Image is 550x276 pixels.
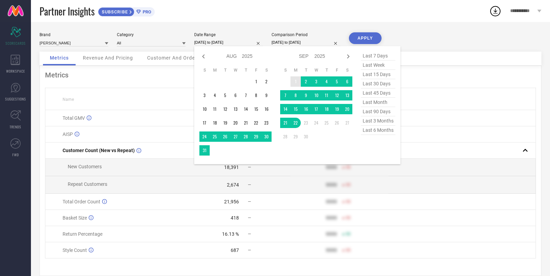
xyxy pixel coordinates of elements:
th: Tuesday [301,67,311,73]
td: Tue Aug 05 2025 [220,90,230,100]
div: 9999 [326,164,337,170]
div: Next month [344,52,352,61]
input: Select comparison period [272,39,340,46]
td: Tue Sep 02 2025 [301,76,311,87]
span: Return Percentage [63,231,102,237]
span: WORKSPACE [6,68,25,74]
td: Sat Aug 09 2025 [261,90,272,100]
span: 50 [346,199,351,204]
td: Tue Sep 23 2025 [301,118,311,128]
td: Tue Aug 26 2025 [220,131,230,142]
td: Wed Sep 03 2025 [311,76,321,87]
td: Sat Aug 23 2025 [261,118,272,128]
span: 50 [346,165,351,170]
span: last month [361,98,395,107]
td: Fri Aug 29 2025 [251,131,261,142]
span: 50 [346,232,351,236]
div: 9999 [326,231,337,237]
td: Wed Aug 13 2025 [230,104,241,114]
th: Wednesday [230,67,241,73]
span: last 30 days [361,79,395,88]
span: 50 [346,215,351,220]
td: Sun Aug 31 2025 [199,145,210,156]
td: Sat Sep 27 2025 [342,118,352,128]
span: Repeat Customers [68,181,107,187]
div: 9999 [326,199,337,204]
td: Sun Aug 17 2025 [199,118,210,128]
td: Fri Aug 22 2025 [251,118,261,128]
td: Fri Aug 01 2025 [251,76,261,87]
span: last 3 months [361,116,395,126]
td: Sun Aug 03 2025 [199,90,210,100]
th: Friday [332,67,342,73]
span: Revenue And Pricing [83,55,133,61]
td: Wed Aug 20 2025 [230,118,241,128]
span: Metrics [50,55,69,61]
td: Mon Aug 25 2025 [210,131,220,142]
span: last 15 days [361,70,395,79]
td: Sat Sep 20 2025 [342,104,352,114]
span: AISP [63,131,73,137]
th: Sunday [199,67,210,73]
th: Monday [290,67,301,73]
span: — [248,199,251,204]
span: TRENDS [10,124,21,129]
span: — [248,165,251,170]
span: last week [361,61,395,70]
td: Tue Sep 16 2025 [301,104,311,114]
span: last 6 months [361,126,395,135]
td: Tue Aug 19 2025 [220,118,230,128]
span: — [248,215,251,220]
td: Sun Sep 14 2025 [280,104,290,114]
div: 16.13 % [222,231,239,237]
td: Mon Aug 11 2025 [210,104,220,114]
td: Thu Sep 25 2025 [321,118,332,128]
td: Fri Sep 19 2025 [332,104,342,114]
td: Mon Sep 01 2025 [290,76,301,87]
span: — [248,182,251,187]
td: Sun Sep 21 2025 [280,118,290,128]
th: Thursday [241,67,251,73]
span: last 7 days [361,51,395,61]
div: Category [117,32,186,37]
td: Thu Sep 18 2025 [321,104,332,114]
td: Fri Aug 08 2025 [251,90,261,100]
td: Tue Aug 12 2025 [220,104,230,114]
span: Partner Insights [40,4,95,18]
a: SUBSCRIBEPRO [98,6,155,17]
div: 9999 [326,182,337,188]
span: SUBSCRIBE [98,9,130,14]
span: Total Order Count [63,199,100,204]
span: 50 [346,182,351,187]
div: Comparison Period [272,32,340,37]
div: Brand [40,32,108,37]
div: 2,674 [227,182,239,188]
span: — [248,232,251,236]
span: Customer And Orders [147,55,200,61]
th: Thursday [321,67,332,73]
th: Saturday [342,67,352,73]
td: Fri Aug 15 2025 [251,104,261,114]
td: Wed Aug 27 2025 [230,131,241,142]
td: Wed Aug 06 2025 [230,90,241,100]
td: Fri Sep 12 2025 [332,90,342,100]
span: Customer Count (New vs Repeat) [63,148,135,153]
span: SUGGESTIONS [5,96,26,102]
div: Metrics [45,71,536,79]
span: FWD [12,152,19,157]
td: Mon Sep 29 2025 [290,131,301,142]
td: Sat Aug 02 2025 [261,76,272,87]
div: Previous month [199,52,208,61]
th: Saturday [261,67,272,73]
td: Thu Aug 07 2025 [241,90,251,100]
td: Tue Sep 09 2025 [301,90,311,100]
span: PRO [141,9,151,14]
div: 18,391 [224,164,239,170]
td: Thu Aug 28 2025 [241,131,251,142]
td: Wed Sep 17 2025 [311,104,321,114]
div: 9999 [326,215,337,221]
th: Monday [210,67,220,73]
td: Wed Sep 10 2025 [311,90,321,100]
td: Sun Sep 28 2025 [280,131,290,142]
span: — [248,248,251,253]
